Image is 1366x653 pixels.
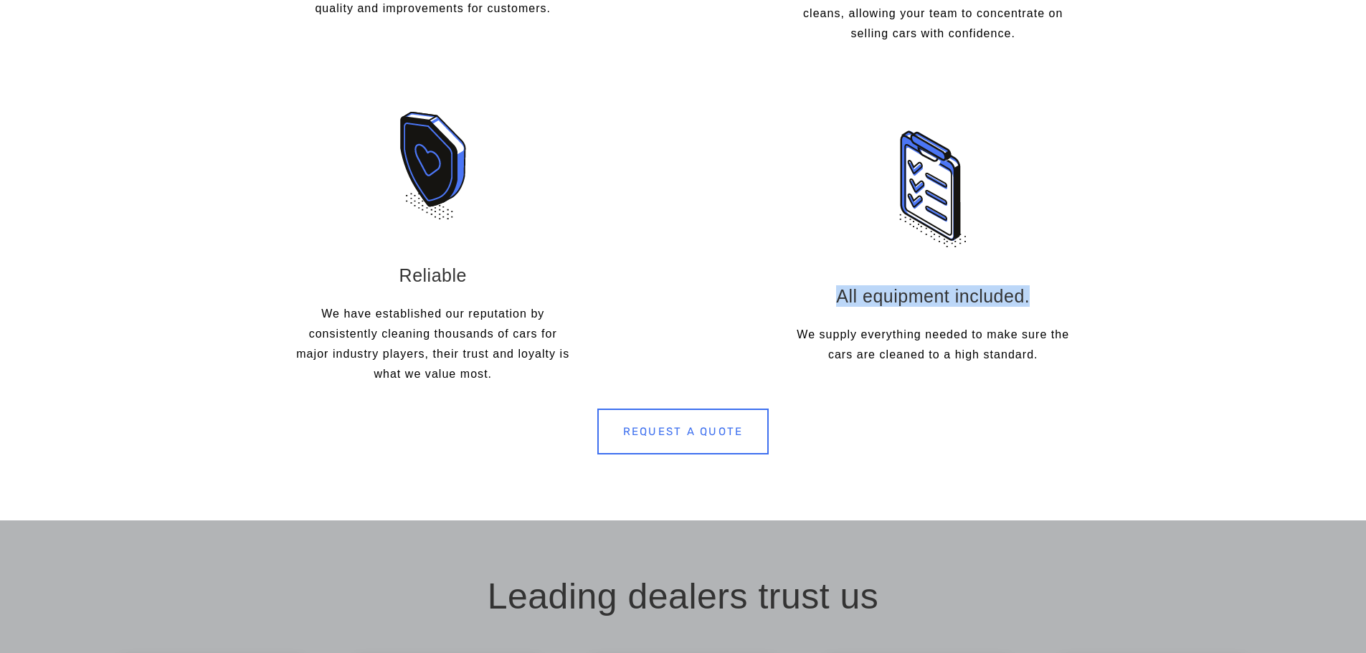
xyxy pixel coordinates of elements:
p: We have established our reputation by consistently cleaning thousands of cars for major industry ... [295,304,571,384]
h3: Reliable [295,264,571,286]
p: We supply everything needed to make sure the cars are cleaned to a high standard. [795,325,1071,365]
a: Request a quote [597,409,769,454]
h3: All equipment included. [795,285,1071,307]
h1: Leading dealers trust us [400,574,966,619]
